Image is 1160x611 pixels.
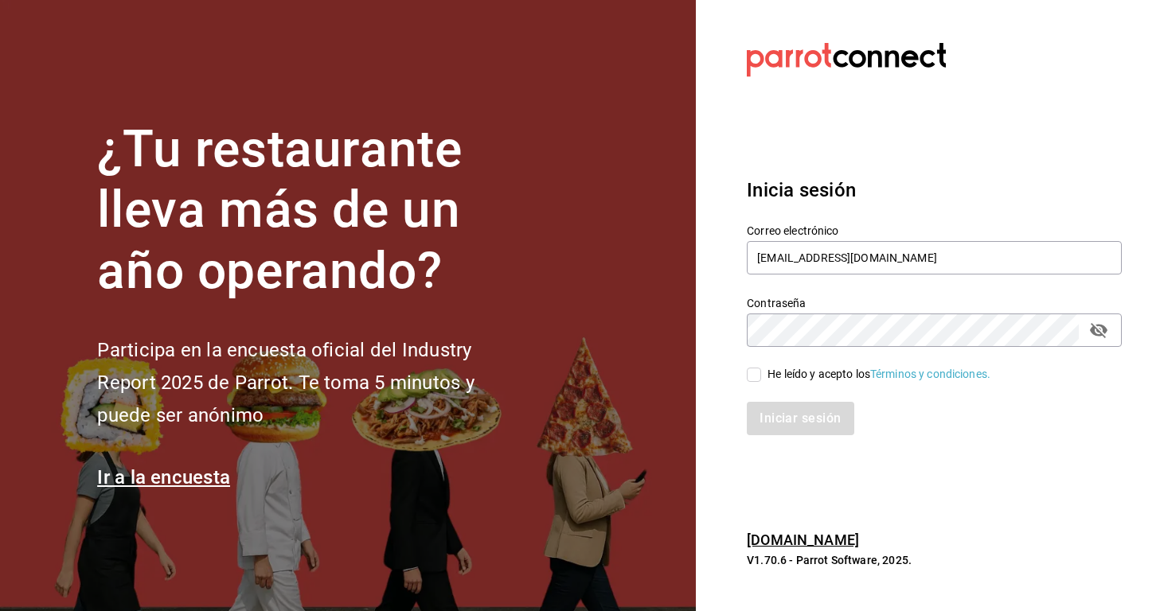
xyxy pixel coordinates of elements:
a: Ir a la encuesta [97,466,230,488]
h3: Inicia sesión [747,176,1122,204]
button: passwordField [1085,317,1112,344]
a: Términos y condiciones. [870,368,990,380]
label: Contraseña [747,297,1122,308]
div: He leído y acepto los [767,366,990,383]
a: [DOMAIN_NAME] [747,531,859,548]
p: V1.70.6 - Parrot Software, 2025. [747,552,1122,568]
label: Correo electrónico [747,224,1122,235]
h2: Participa en la encuesta oficial del Industry Report 2025 de Parrot. Te toma 5 minutos y puede se... [97,334,527,431]
h1: ¿Tu restaurante lleva más de un año operando? [97,119,527,302]
input: Ingresa tu correo electrónico [747,241,1122,274]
